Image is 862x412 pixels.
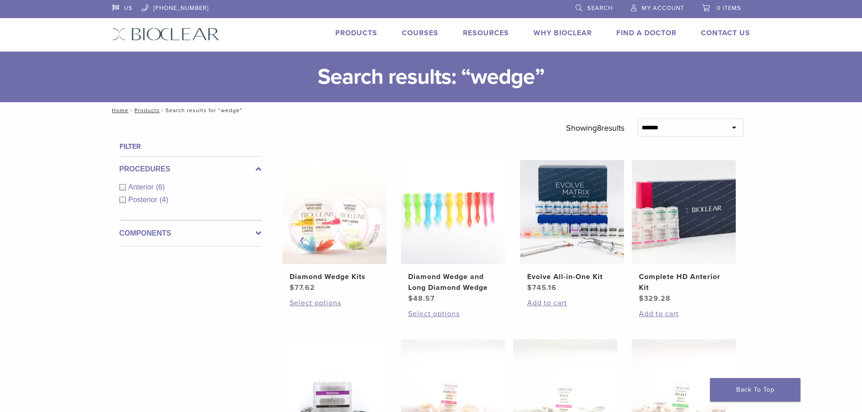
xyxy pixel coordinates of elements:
img: Bioclear [112,28,219,41]
nav: Search results for “wedge” [105,102,757,118]
span: (6) [156,183,165,191]
span: / [160,108,166,113]
img: Evolve All-in-One Kit [520,160,624,264]
img: Diamond Wedge and Long Diamond Wedge [401,160,505,264]
h2: Complete HD Anterior Kit [639,271,729,293]
a: Back To Top [710,378,800,402]
a: Find A Doctor [616,28,676,38]
p: Showing results [566,118,624,137]
span: My Account [642,5,684,12]
span: 8 [597,123,601,133]
span: $ [527,283,532,292]
a: Complete HD Anterior KitComplete HD Anterior Kit $329.28 [631,160,737,304]
span: $ [408,294,413,303]
h2: Diamond Wedge Kits [290,271,379,282]
span: $ [290,283,295,292]
bdi: 77.62 [290,283,315,292]
span: Search [587,5,613,12]
h2: Evolve All-in-One Kit [527,271,617,282]
a: Select options for “Diamond Wedge and Long Diamond Wedge” [408,308,498,319]
a: Home [109,107,129,114]
a: Diamond Wedge KitsDiamond Wedge Kits $77.62 [282,160,387,293]
span: $ [639,294,644,303]
span: Posterior [129,196,160,204]
label: Components [119,228,262,239]
label: Procedures [119,164,262,175]
img: Complete HD Anterior Kit [632,160,736,264]
a: Resources [463,28,509,38]
h2: Diamond Wedge and Long Diamond Wedge [408,271,498,293]
a: Diamond Wedge and Long Diamond WedgeDiamond Wedge and Long Diamond Wedge $48.57 [400,160,506,304]
a: Add to cart: “Evolve All-in-One Kit” [527,298,617,308]
img: Diamond Wedge Kits [282,160,386,264]
a: Products [335,28,377,38]
a: Contact Us [701,28,750,38]
h4: Filter [119,141,262,152]
a: Evolve All-in-One KitEvolve All-in-One Kit $745.16 [519,160,625,293]
a: Why Bioclear [533,28,592,38]
span: Anterior [129,183,156,191]
bdi: 745.16 [527,283,557,292]
bdi: 48.57 [408,294,435,303]
span: / [129,108,134,113]
a: Add to cart: “Complete HD Anterior Kit” [639,308,729,319]
span: (4) [160,196,169,204]
a: Products [134,107,160,114]
span: 0 items [717,5,741,12]
a: Select options for “Diamond Wedge Kits” [290,298,379,308]
a: Courses [402,28,438,38]
bdi: 329.28 [639,294,671,303]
